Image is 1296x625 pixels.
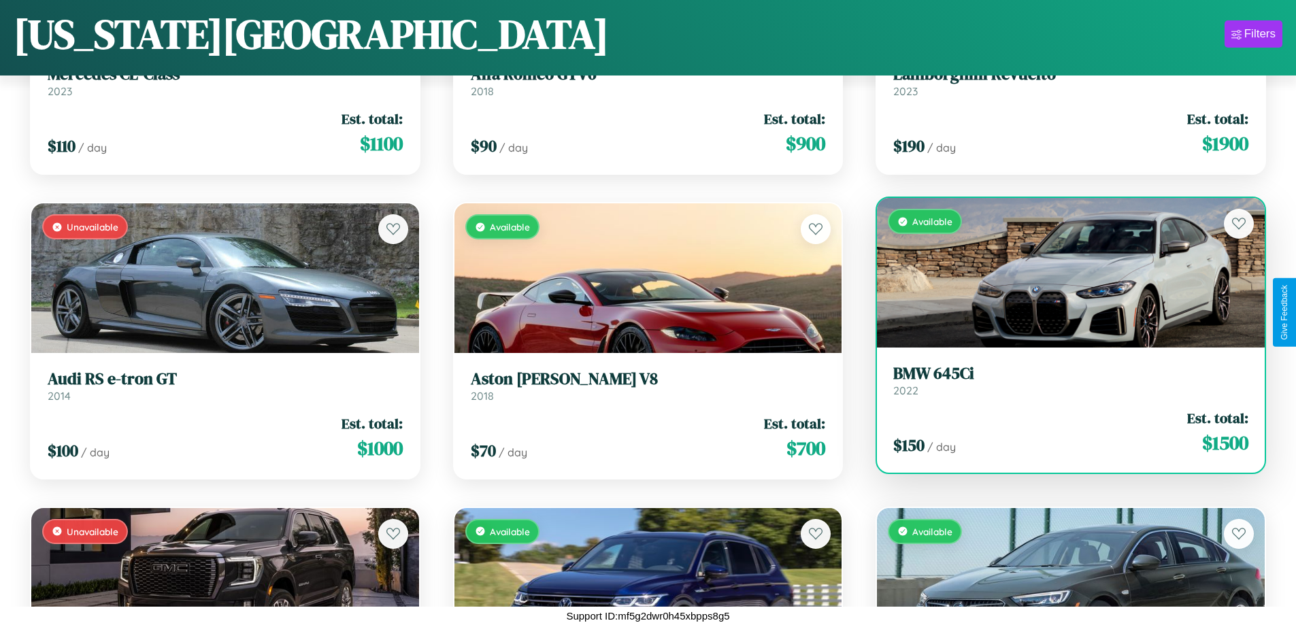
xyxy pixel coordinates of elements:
[48,369,403,389] h3: Audi RS e-tron GT
[927,440,956,454] span: / day
[893,384,918,397] span: 2022
[342,413,403,433] span: Est. total:
[48,65,403,98] a: Mercedes CL-Class2023
[893,65,1248,98] a: Lamborghini Revuelto2023
[1202,130,1248,157] span: $ 1900
[48,389,71,403] span: 2014
[490,221,530,233] span: Available
[499,445,527,459] span: / day
[81,445,110,459] span: / day
[764,109,825,129] span: Est. total:
[1187,408,1248,428] span: Est. total:
[1187,109,1248,129] span: Est. total:
[471,65,826,98] a: Alfa Romeo GTV62018
[471,369,826,403] a: Aston [PERSON_NAME] V82018
[1225,20,1282,48] button: Filters
[912,216,952,227] span: Available
[471,439,496,462] span: $ 70
[764,413,825,433] span: Est. total:
[893,364,1248,397] a: BMW 645Ci2022
[67,221,118,233] span: Unavailable
[360,130,403,157] span: $ 1100
[566,607,729,625] p: Support ID: mf5g2dwr0h45xbpps8g5
[67,526,118,537] span: Unavailable
[48,439,78,462] span: $ 100
[48,84,72,98] span: 2023
[471,389,494,403] span: 2018
[471,84,494,98] span: 2018
[893,84,918,98] span: 2023
[912,526,952,537] span: Available
[48,369,403,403] a: Audi RS e-tron GT2014
[490,526,530,537] span: Available
[1202,429,1248,456] span: $ 1500
[893,434,925,456] span: $ 150
[927,141,956,154] span: / day
[14,6,609,62] h1: [US_STATE][GEOGRAPHIC_DATA]
[78,141,107,154] span: / day
[893,364,1248,384] h3: BMW 645Ci
[786,435,825,462] span: $ 700
[893,135,925,157] span: $ 190
[357,435,403,462] span: $ 1000
[1244,27,1276,41] div: Filters
[471,135,497,157] span: $ 90
[499,141,528,154] span: / day
[1280,285,1289,340] div: Give Feedback
[471,369,826,389] h3: Aston [PERSON_NAME] V8
[48,135,76,157] span: $ 110
[342,109,403,129] span: Est. total:
[786,130,825,157] span: $ 900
